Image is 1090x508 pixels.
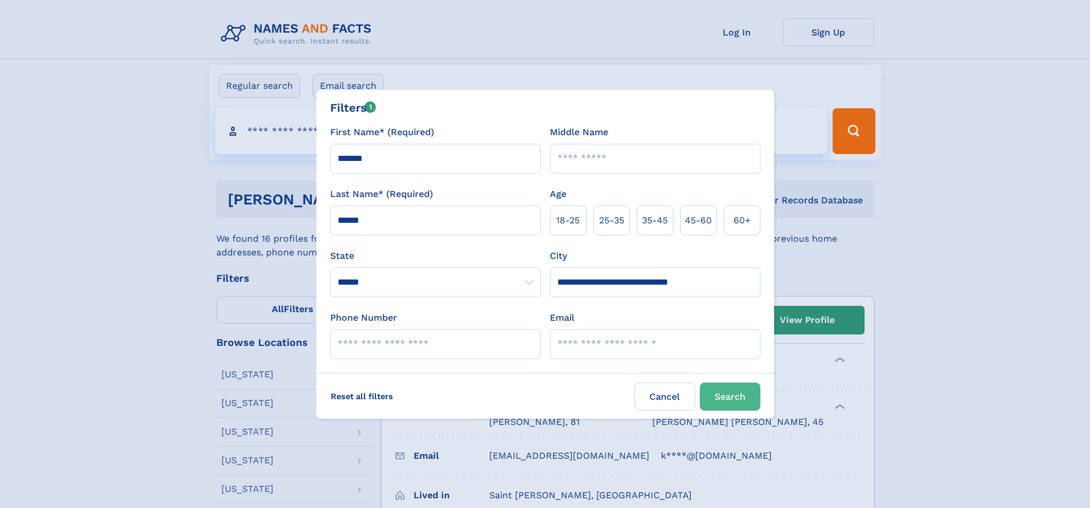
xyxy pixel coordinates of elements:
[330,249,541,263] label: State
[550,311,574,325] label: Email
[550,249,567,263] label: City
[685,214,712,227] span: 45‑60
[550,187,566,201] label: Age
[599,214,624,227] span: 25‑35
[734,214,751,227] span: 60+
[330,187,433,201] label: Last Name* (Required)
[323,383,401,410] label: Reset all filters
[635,383,695,411] label: Cancel
[330,125,434,139] label: First Name* (Required)
[550,125,608,139] label: Middle Name
[642,214,668,227] span: 35‑45
[330,311,397,325] label: Phone Number
[330,99,376,116] div: Filters
[556,214,580,227] span: 18‑25
[700,383,760,411] button: Search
